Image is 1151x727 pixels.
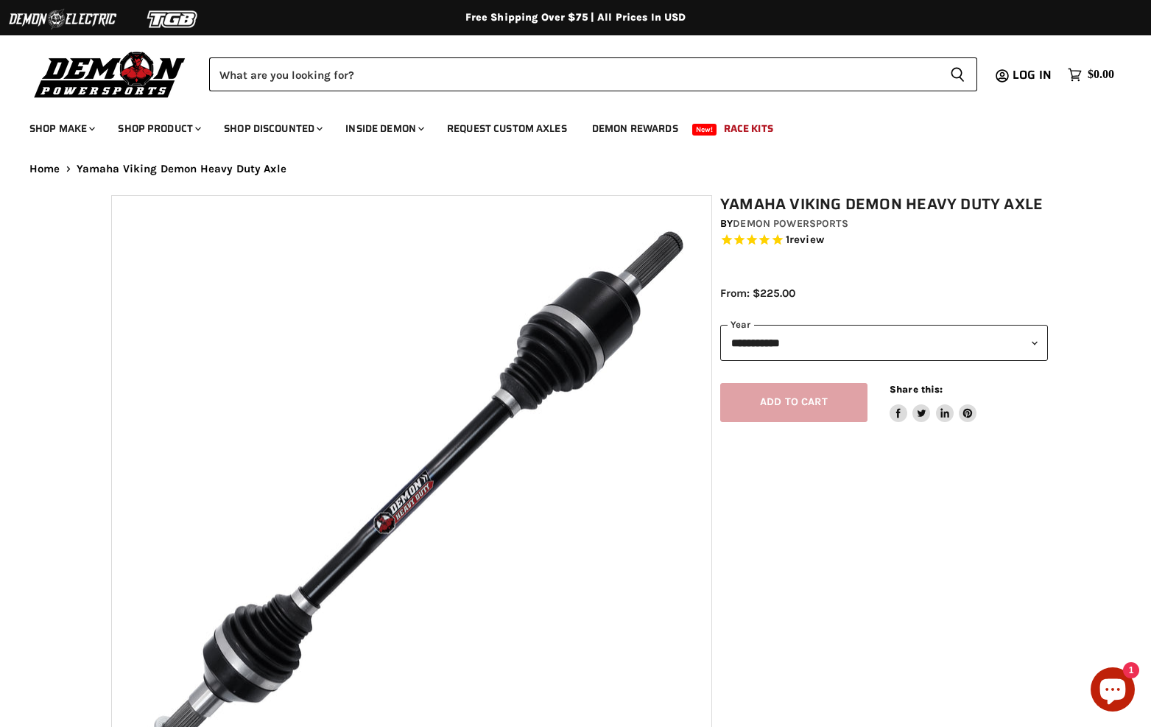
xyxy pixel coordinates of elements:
img: Demon Electric Logo 2 [7,5,118,33]
form: Product [209,57,977,91]
span: Rated 5.0 out of 5 stars 1 reviews [720,233,1048,248]
a: Demon Powersports [733,217,848,230]
aside: Share this: [890,383,977,422]
span: From: $225.00 [720,287,795,300]
select: year [720,325,1048,361]
a: Race Kits [713,113,784,144]
a: Shop Discounted [213,113,331,144]
div: by [720,216,1048,232]
h1: Yamaha Viking Demon Heavy Duty Axle [720,195,1048,214]
span: New! [692,124,717,136]
inbox-online-store-chat: Shopify online store chat [1086,667,1139,715]
input: Search [209,57,938,91]
a: Request Custom Axles [436,113,578,144]
span: review [789,233,824,246]
a: Shop Product [107,113,210,144]
a: Demon Rewards [581,113,689,144]
a: $0.00 [1060,64,1122,85]
span: $0.00 [1088,68,1114,82]
a: Inside Demon [334,113,433,144]
span: Log in [1013,66,1052,84]
a: Log in [1006,69,1060,82]
img: TGB Logo 2 [118,5,228,33]
a: Shop Make [18,113,104,144]
span: 1 reviews [786,233,824,246]
span: Share this: [890,384,943,395]
a: Home [29,163,60,175]
ul: Main menu [18,108,1110,144]
button: Search [938,57,977,91]
span: Yamaha Viking Demon Heavy Duty Axle [77,163,286,175]
img: Demon Powersports [29,48,191,100]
